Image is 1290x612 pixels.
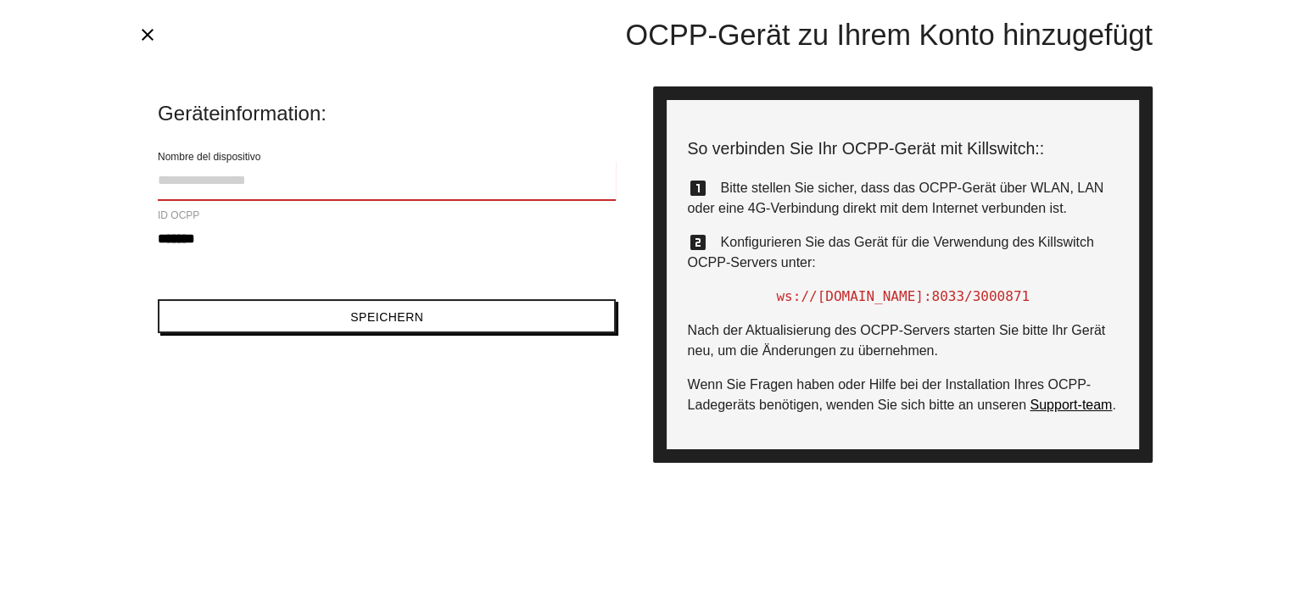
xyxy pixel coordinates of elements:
[687,375,1118,415] p: .
[137,25,158,45] i: close
[687,178,707,198] i: looks_one
[158,208,199,223] label: ID OCPP
[687,377,1091,412] span: Wenn Sie Fragen haben oder Hilfe bei der Installation Ihres OCPP-Ladegeräts benötigen, wenden Sie...
[776,288,964,304] span: ws://[DOMAIN_NAME]:8033
[687,323,1105,358] span: Nach der Aktualisierung des OCPP-Servers starten Sie bitte Ihr Gerät neu, um die Änderungen zu üb...
[158,100,616,127] span: Geräteinformation:
[626,19,1153,51] span: OCPP-Gerät zu Ihrem Konto hinzugefügt
[158,299,616,333] button: Speichern
[687,181,1103,215] span: Bitte stellen Sie sicher, dass das OCPP-Gerät über WLAN, LAN oder eine 4G-Verbindung direkt mit d...
[687,232,707,253] i: looks_two
[687,235,1093,270] span: Konfigurieren Sie das Gerät für die Verwendung des Killswitch OCPP-Servers unter:
[1030,398,1112,412] a: Support-team
[964,288,1030,304] span: /3000871
[687,136,1118,161] p: So verbinden Sie Ihr OCPP-Gerät mit Killswitch::
[158,149,260,164] label: Nombre del dispositivo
